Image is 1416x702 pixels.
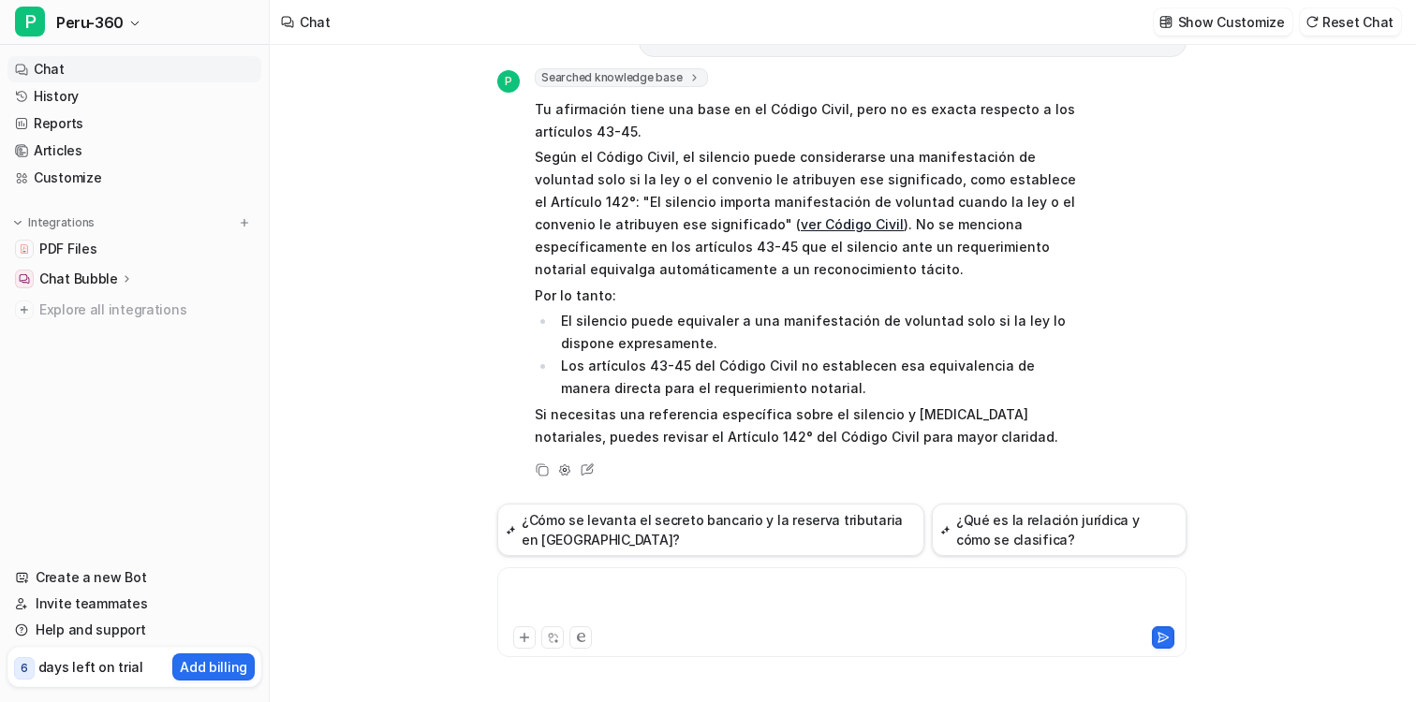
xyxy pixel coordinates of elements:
[7,110,261,137] a: Reports
[535,98,1083,143] p: Tu afirmación tiene una base en el Código Civil, pero no es exacta respecto a los artículos 43-45.
[7,165,261,191] a: Customize
[497,504,924,556] button: ¿Cómo se levanta el secreto bancario y la reserva tributaria en [GEOGRAPHIC_DATA]?
[535,403,1083,448] p: Si necesitas una referencia específica sobre el silencio y [MEDICAL_DATA] notariales, puedes revi...
[28,215,95,230] p: Integrations
[7,213,100,232] button: Integrations
[238,216,251,229] img: menu_add.svg
[15,7,45,37] span: P
[801,216,904,232] a: ver Código Civil
[15,300,34,319] img: explore all integrations
[555,355,1083,400] li: Los artículos 43-45 del Código Civil no establecen esa equivalencia de manera directa para el req...
[535,146,1083,281] p: Según el Código Civil, el silencio puede considerarse una manifestación de voluntad solo si la le...
[555,310,1083,355] li: El silencio puede equivaler a una manifestación de voluntad solo si la ley lo dispone expresamente.
[38,657,143,677] p: days left on trial
[7,138,261,164] a: Articles
[7,83,261,110] a: History
[1159,15,1173,29] img: customize
[7,617,261,643] a: Help and support
[1178,12,1285,32] p: Show Customize
[535,285,1083,307] p: Por lo tanto:
[1154,8,1292,36] button: Show Customize
[180,657,247,677] p: Add billing
[39,295,254,325] span: Explore all integrations
[39,240,96,258] span: PDF Files
[56,9,124,36] span: Peru-360
[535,68,708,87] span: Searched knowledge base
[1305,15,1319,29] img: reset
[7,591,261,617] a: Invite teammates
[7,236,261,262] a: PDF FilesPDF Files
[7,56,261,82] a: Chat
[7,297,261,323] a: Explore all integrations
[19,243,30,255] img: PDF Files
[172,653,255,680] button: Add billing
[21,660,28,677] p: 6
[300,12,331,32] div: Chat
[19,273,30,285] img: Chat Bubble
[7,564,261,591] a: Create a new Bot
[11,216,24,229] img: expand menu
[39,270,118,288] p: Chat Bubble
[932,504,1187,556] button: ¿Qué es la relación jurídica y cómo se clasifica?
[1300,8,1401,36] button: Reset Chat
[497,70,520,93] span: P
